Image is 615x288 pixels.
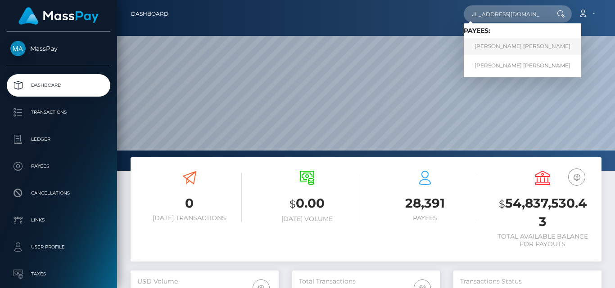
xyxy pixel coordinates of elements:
img: MassPay Logo [18,7,99,25]
p: Transactions [10,106,107,119]
h3: 0.00 [255,195,360,213]
h6: Payees [373,214,477,222]
a: [PERSON_NAME] [PERSON_NAME] [464,38,581,55]
p: Taxes [10,267,107,281]
h3: 54,837,530.43 [491,195,595,230]
a: Taxes [7,263,110,285]
small: $ [499,198,505,210]
h3: 28,391 [373,195,477,212]
h6: [DATE] Volume [255,215,360,223]
img: MassPay [10,41,26,56]
a: Cancellations [7,182,110,204]
input: Search... [464,5,548,22]
a: Ledger [7,128,110,151]
h6: Payees: [464,27,581,35]
h6: Total Available Balance for Payouts [491,233,595,248]
p: User Profile [10,240,107,254]
a: Payees [7,155,110,177]
p: Payees [10,160,107,173]
h5: USD Volume [137,277,272,286]
a: [PERSON_NAME] [PERSON_NAME] [464,57,581,74]
p: Ledger [10,133,107,146]
h5: Transactions Status [460,277,595,286]
a: User Profile [7,236,110,258]
a: Transactions [7,101,110,124]
small: $ [289,198,296,210]
p: Dashboard [10,79,107,92]
p: Cancellations [10,186,107,200]
a: Dashboard [131,4,168,23]
p: Links [10,213,107,227]
span: MassPay [7,44,110,53]
h5: Total Transactions [299,277,434,286]
a: Dashboard [7,74,110,97]
a: Links [7,209,110,231]
h3: 0 [137,195,242,212]
h6: [DATE] Transactions [137,214,242,222]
